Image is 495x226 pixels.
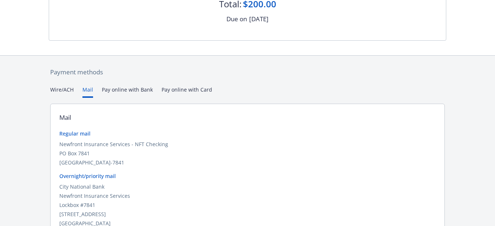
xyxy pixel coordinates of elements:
div: Newfront Insurance Services - NFT Checking [59,140,436,148]
div: [DATE] [249,14,269,24]
div: Lockbox #7841 [59,201,436,209]
div: Due on [226,14,247,24]
div: PO Box 7841 [59,149,436,157]
div: [STREET_ADDRESS] [59,210,436,218]
button: Pay online with Bank [102,86,153,98]
div: Mail [59,113,71,122]
div: Payment methods [50,67,445,77]
div: [GEOGRAPHIC_DATA]-7841 [59,159,436,166]
button: Mail [82,86,93,98]
button: Wire/ACH [50,86,74,98]
div: Regular mail [59,130,436,137]
div: City National Bank [59,183,436,190]
div: Overnight/priority mail [59,172,436,180]
div: Newfront Insurance Services [59,192,436,200]
button: Pay online with Card [162,86,212,98]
